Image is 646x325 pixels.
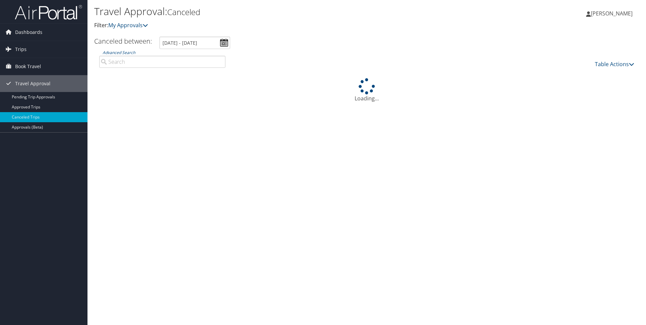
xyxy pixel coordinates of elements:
[15,4,82,20] img: airportal-logo.png
[94,4,458,18] h1: Travel Approval:
[103,50,135,55] a: Advanced Search
[595,60,634,68] a: Table Actions
[586,3,639,24] a: [PERSON_NAME]
[159,37,230,49] input: [DATE] - [DATE]
[15,75,50,92] span: Travel Approval
[591,10,633,17] span: [PERSON_NAME]
[15,24,42,41] span: Dashboards
[99,56,225,68] input: Advanced Search
[94,21,458,30] p: Filter:
[167,6,200,17] small: Canceled
[108,21,148,29] a: My Approvals
[94,37,152,46] h3: Canceled between:
[94,78,639,102] div: Loading...
[15,58,41,75] span: Book Travel
[15,41,27,58] span: Trips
